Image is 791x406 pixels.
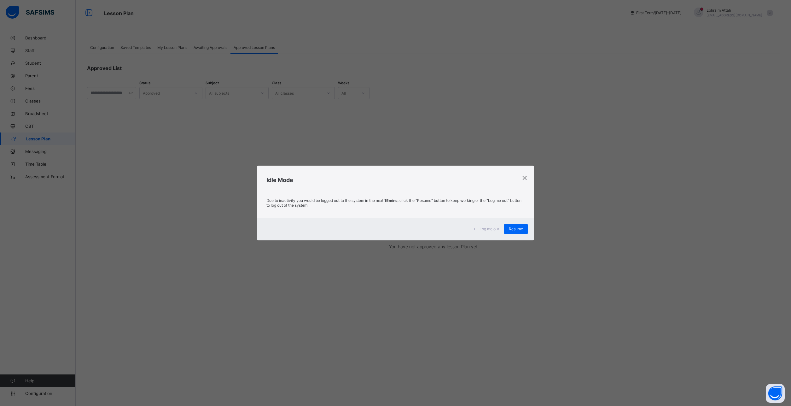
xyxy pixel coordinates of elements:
span: Resume [509,227,523,231]
h2: Idle Mode [266,177,524,183]
div: × [522,172,528,183]
span: Log me out [480,227,499,231]
p: Due to inactivity you would be logged out to the system in the next , click the "Resume" button t... [266,198,524,208]
button: Open asap [766,384,785,403]
strong: 15mins [384,198,398,203]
